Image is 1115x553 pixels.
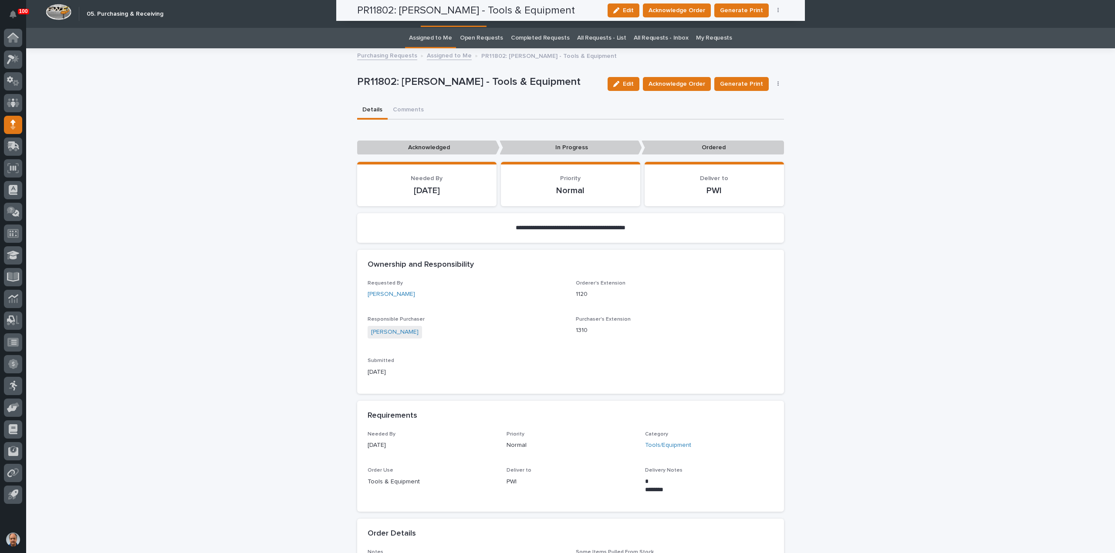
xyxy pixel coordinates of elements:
span: Priority [560,175,581,181]
a: Tools/Equipment [645,441,691,450]
span: Edit [623,81,634,87]
span: Orderer's Extension [576,281,625,286]
a: My Requests [696,28,732,48]
a: All Requests - List [577,28,626,48]
span: Deliver to [507,468,531,473]
span: Order Use [368,468,393,473]
button: Generate Print [714,77,769,91]
button: Comments [388,101,429,120]
button: Edit [608,77,639,91]
span: Deliver to [700,175,728,181]
p: [DATE] [368,368,565,377]
h2: Ownership and Responsibility [368,260,474,270]
a: Assigned to Me [427,50,472,60]
p: In Progress [500,141,642,155]
h2: 05. Purchasing & Receiving [87,10,163,18]
span: Requested By [368,281,403,286]
p: Ordered [642,141,784,155]
button: Notifications [4,5,22,23]
a: Assigned to Me [409,28,452,48]
span: Generate Print [720,80,763,88]
span: Category [645,432,668,437]
p: Normal [507,441,635,450]
span: Priority [507,432,524,437]
p: 1310 [576,326,774,335]
span: Responsible Purchaser [368,317,425,322]
span: Needed By [368,432,395,437]
p: PR11802: [PERSON_NAME] - Tools & Equipment [481,50,617,60]
span: Delivery Notes [645,468,683,473]
button: Details [357,101,388,120]
a: Purchasing Requests [357,50,417,60]
div: Notifications100 [11,10,22,24]
a: [PERSON_NAME] [371,328,419,337]
span: Submitted [368,358,394,363]
p: 100 [19,8,28,14]
h2: Order Details [368,529,416,539]
span: Acknowledge Order [649,80,705,88]
a: [PERSON_NAME] [368,290,415,299]
p: Tools & Equipment [368,477,496,486]
span: Purchaser's Extension [576,317,631,322]
span: Needed By [411,175,443,181]
button: Acknowledge Order [643,77,711,91]
p: [DATE] [368,185,486,196]
p: PWI [655,185,774,196]
p: PWI [507,477,635,486]
button: users-avatar [4,530,22,549]
h2: Requirements [368,411,417,421]
p: Normal [511,185,630,196]
a: All Requests - Inbox [634,28,688,48]
img: Workspace Logo [46,4,71,20]
p: [DATE] [368,441,496,450]
p: 1120 [576,290,774,299]
a: Open Requests [460,28,503,48]
p: PR11802: [PERSON_NAME] - Tools & Equipment [357,76,601,88]
p: Acknowledged [357,141,500,155]
a: Completed Requests [511,28,569,48]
